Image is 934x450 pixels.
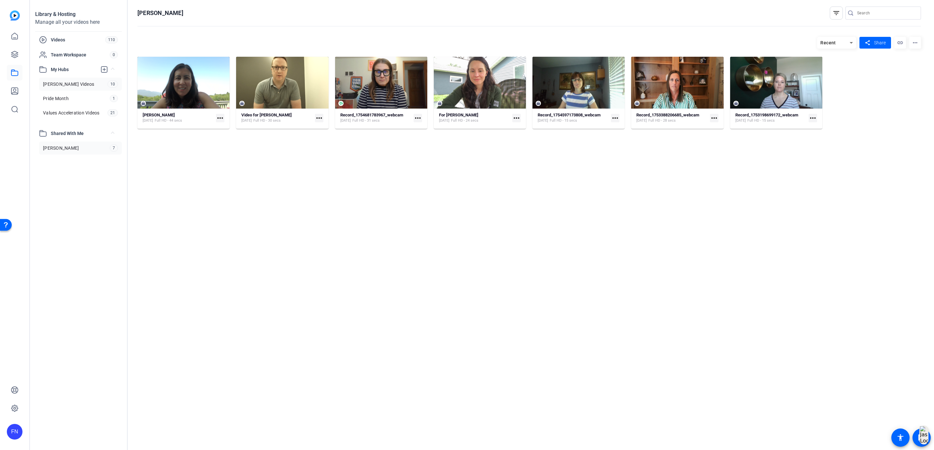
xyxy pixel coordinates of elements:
mat-icon: more_horiz [710,114,718,122]
mat-icon: filter_list [832,9,840,17]
strong: Record_1753198699172_webcam [735,112,798,117]
button: Share [859,37,891,49]
span: Full HD - 31 secs [352,118,380,123]
mat-icon: more_horiz [512,114,521,122]
img: blue-gradient.svg [10,10,20,21]
span: 10 [107,81,118,88]
span: Shared With Me [51,130,111,137]
span: [DATE] [735,118,746,123]
span: 21 [107,109,118,116]
mat-icon: more_horiz [414,114,422,122]
a: Video for [PERSON_NAME][DATE]Full HD - 30 secs [241,112,312,123]
span: Full HD - 15 secs [550,118,577,123]
span: Recent [820,40,836,45]
mat-icon: more_horiz [809,114,817,122]
span: Full HD - 28 secs [648,118,676,123]
mat-icon: more_horiz [611,114,619,122]
span: [DATE] [439,118,449,123]
span: [DATE] [340,118,351,123]
mat-icon: more_horiz [909,37,921,49]
span: 110 [105,36,118,43]
mat-icon: share [863,38,871,47]
a: For [PERSON_NAME][DATE]Full HD - 24 secs [439,112,510,123]
span: Pride Month [43,95,69,102]
a: Record_1753198699172_webcam[DATE]Full HD - 15 secs [735,112,806,123]
span: Values Acceleration Videos [43,110,100,116]
span: Share [874,39,886,46]
span: Full HD - 44 secs [155,118,182,123]
span: 7 [110,144,118,152]
mat-icon: accessibility [897,434,904,442]
a: [PERSON_NAME] Videos10 [39,78,122,91]
strong: For [PERSON_NAME] [439,112,478,117]
span: Full HD - 24 secs [451,118,478,123]
a: Record_1754597173808_webcam[DATE]Full HD - 15 secs [538,112,608,123]
mat-expansion-panel-header: My Hubs [35,63,122,76]
input: Search [857,9,916,17]
strong: Record_1753388206685_webcam [636,112,699,117]
span: Full HD - 15 secs [747,118,775,123]
a: [PERSON_NAME][DATE]Full HD - 44 secs [143,112,213,123]
div: Library & Hosting [35,10,122,18]
h1: [PERSON_NAME] [137,9,183,17]
span: [DATE] [538,118,548,123]
span: [PERSON_NAME] Videos [43,81,94,87]
a: Record_1753388206685_webcam[DATE]Full HD - 28 secs [636,112,707,123]
strong: Video for [PERSON_NAME] [241,112,292,117]
span: [DATE] [241,118,252,123]
div: Manage all your videos here [35,18,122,26]
mat-icon: more_horiz [216,114,224,122]
strong: [PERSON_NAME] [143,112,175,117]
span: 1 [110,95,118,102]
span: My Hubs [51,66,97,73]
a: Record_1754681783967_webcam[DATE]Full HD - 31 secs [340,112,411,123]
strong: Record_1754681783967_webcam [340,112,403,117]
span: [DATE] [143,118,153,123]
span: [DATE] [636,118,647,123]
strong: Record_1754597173808_webcam [538,112,601,117]
span: 0 [110,51,118,58]
span: Team Workspace [51,52,110,58]
a: Values Acceleration Videos21 [39,106,122,119]
span: Videos [51,37,105,43]
div: FN [7,424,22,440]
a: Pride Month1 [39,92,122,105]
span: [PERSON_NAME] [43,145,79,151]
div: Shared With Me [35,140,122,162]
mat-icon: message [918,434,926,442]
mat-icon: more_horiz [315,114,323,122]
mat-icon: link [894,37,906,49]
mat-expansion-panel-header: Shared With Me [35,127,122,140]
a: [PERSON_NAME]7 [39,142,122,155]
span: Full HD - 30 secs [253,118,281,123]
div: My Hubs [35,76,122,127]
